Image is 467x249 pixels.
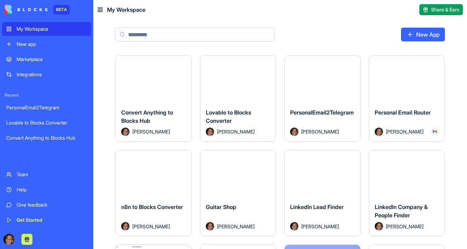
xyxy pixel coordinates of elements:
[290,109,354,116] span: PersonalEmail2Telegram
[375,128,383,136] img: Avatar
[386,128,423,135] span: [PERSON_NAME]
[132,128,170,135] span: [PERSON_NAME]
[2,68,91,81] a: Integrations
[2,92,91,98] span: Recent
[2,52,91,66] a: Marketplace
[301,128,339,135] span: [PERSON_NAME]
[217,223,255,230] span: [PERSON_NAME]
[17,171,87,178] div: Team
[2,37,91,51] a: New app
[2,198,91,212] a: Give feedback
[200,150,276,237] a: Guitar ShopAvatar[PERSON_NAME]
[375,222,383,230] img: Avatar
[217,128,255,135] span: [PERSON_NAME]
[375,109,431,116] span: Personal Email Router
[2,22,91,36] a: My Workspace
[17,186,87,193] div: Help
[17,201,87,208] div: Give feedback
[107,6,145,14] span: My Workspace
[2,101,91,114] a: PersonalEmail2Telegram
[2,116,91,130] a: Lovable to Blocks Converter
[369,55,445,142] a: Personal Email RouterAvatar[PERSON_NAME]
[419,4,463,15] button: Share & Earn
[5,5,48,14] img: logo
[17,41,87,48] div: New app
[2,213,91,227] a: Get Started
[115,55,192,142] a: Convert Anything to Blocks HubAvatar[PERSON_NAME]
[401,28,445,41] a: New App
[121,203,183,210] span: n8n to Blocks Converter
[6,119,87,126] div: Lovable to Blocks Converter
[290,128,298,136] img: Avatar
[17,56,87,63] div: Marketplace
[2,131,91,145] a: Convert Anything to Blocks Hub
[121,109,173,124] span: Convert Anything to Blocks Hub
[2,183,91,197] a: Help
[369,150,445,237] a: LinkedIn Company & People FinderAvatar[PERSON_NAME]
[301,223,339,230] span: [PERSON_NAME]
[290,203,344,210] span: LinkedIn Lead Finder
[431,6,459,13] span: Share & Earn
[206,109,251,124] span: Lovable to Blocks Converter
[375,203,428,219] span: LinkedIn Company & People Finder
[284,55,361,142] a: PersonalEmail2TelegramAvatar[PERSON_NAME]
[284,150,361,237] a: LinkedIn Lead FinderAvatar[PERSON_NAME]
[121,128,130,136] img: Avatar
[17,71,87,78] div: Integrations
[17,217,87,223] div: Get Started
[3,234,15,245] img: ACg8ocKwlY-G7EnJG7p3bnYwdp_RyFFHyn9MlwQjYsG_56ZlydI1TXjL_Q=s96-c
[5,5,70,14] a: BETA
[6,135,87,141] div: Convert Anything to Blocks Hub
[386,223,423,230] span: [PERSON_NAME]
[6,104,87,111] div: PersonalEmail2Telegram
[17,26,87,32] div: My Workspace
[206,222,214,230] img: Avatar
[206,203,236,210] span: Guitar Shop
[121,222,130,230] img: Avatar
[433,130,437,134] img: Gmail_trouth.svg
[200,55,276,142] a: Lovable to Blocks ConverterAvatar[PERSON_NAME]
[115,150,192,237] a: n8n to Blocks ConverterAvatar[PERSON_NAME]
[2,168,91,181] a: Team
[132,223,170,230] span: [PERSON_NAME]
[290,222,298,230] img: Avatar
[206,128,214,136] img: Avatar
[53,5,70,14] div: BETA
